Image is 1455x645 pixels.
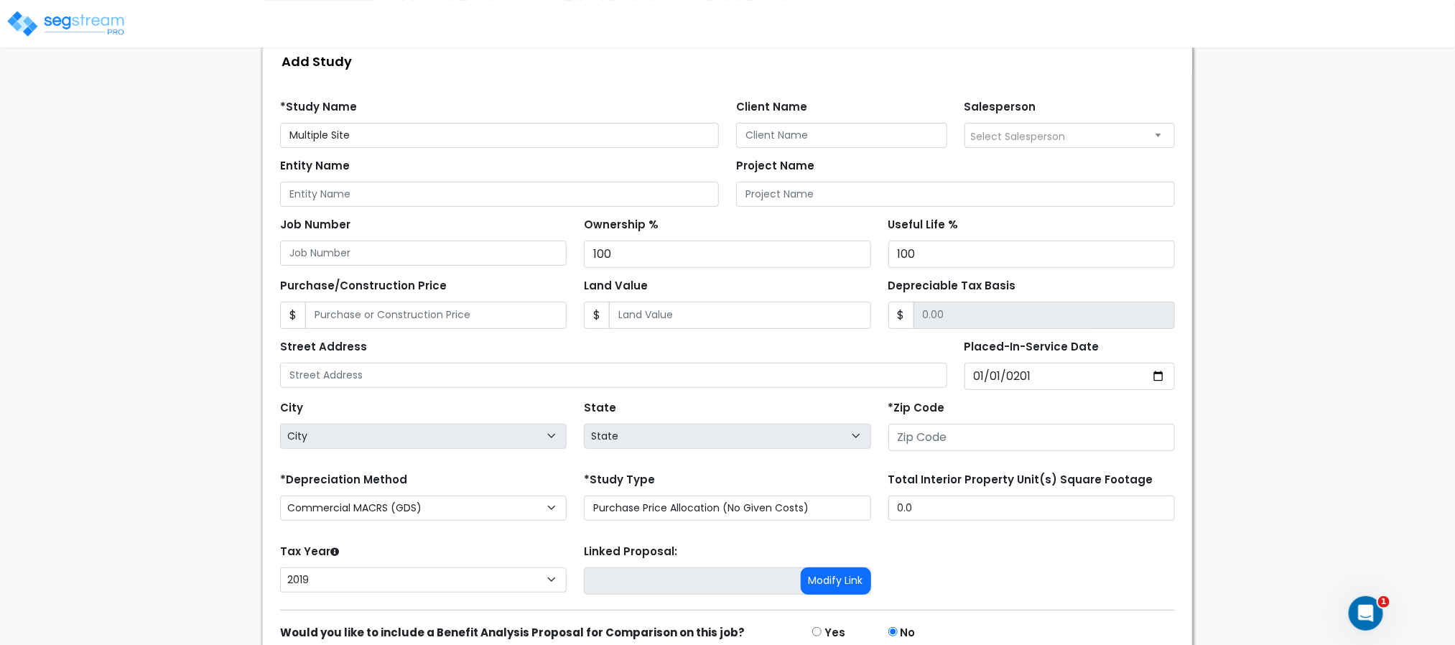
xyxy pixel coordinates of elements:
label: Purchase/Construction Price [280,278,447,294]
label: Total Interior Property Unit(s) Square Footage [888,472,1153,488]
span: $ [280,302,306,329]
input: Client Name [736,123,947,148]
label: *Zip Code [888,400,945,417]
input: total square foot [888,496,1175,521]
input: 0.00 [914,302,1175,329]
input: Street Address [280,363,947,388]
input: Zip Code [888,424,1175,451]
button: Modify Link [801,567,871,595]
label: Ownership % [584,217,659,233]
label: State [584,400,616,417]
span: $ [584,302,610,329]
iframe: Intercom live chat [1349,596,1383,631]
img: logo_pro_r.png [6,9,128,38]
input: Project Name [736,182,1175,207]
label: Tax Year [280,544,339,560]
label: Useful Life % [888,217,959,233]
label: Salesperson [964,99,1036,116]
label: *Study Type [584,472,655,488]
label: *Study Name [280,99,357,116]
input: Entity Name [280,182,719,207]
label: Land Value [584,278,648,294]
label: Depreciable Tax Basis [888,278,1016,294]
div: Add Study [270,46,1192,77]
label: Yes [824,625,845,641]
input: Job Number [280,241,567,266]
input: Land Value [609,302,870,329]
input: Purchase or Construction Price [305,302,567,329]
label: Project Name [736,158,814,175]
label: Job Number [280,217,350,233]
label: Street Address [280,339,367,356]
span: $ [888,302,914,329]
label: Client Name [736,99,807,116]
input: Study Name [280,123,719,148]
input: Useful Life % [888,241,1175,268]
label: No [901,625,916,641]
label: *Depreciation Method [280,472,407,488]
input: Ownership % [584,241,870,268]
label: Entity Name [280,158,350,175]
span: Select Salesperson [971,129,1066,144]
label: City [280,400,303,417]
label: Linked Proposal: [584,544,677,560]
strong: Would you like to include a Benefit Analysis Proposal for Comparison on this job? [280,625,745,640]
span: 1 [1378,596,1390,608]
label: Placed-In-Service Date [964,339,1100,356]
